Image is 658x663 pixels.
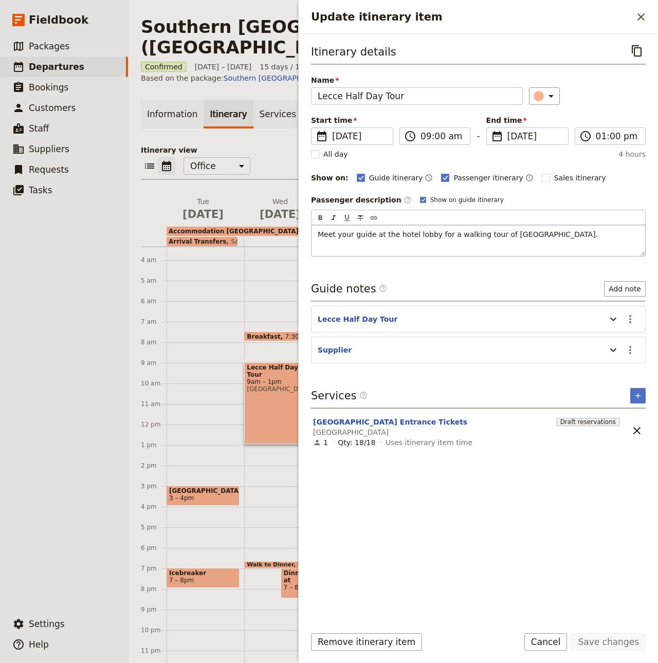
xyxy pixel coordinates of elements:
div: 6 pm [141,544,167,552]
span: Name [311,75,523,85]
div: 9 pm [141,605,167,614]
button: Format bold [315,212,326,224]
span: Arrival Transfers [169,238,226,245]
h1: Southern [GEOGRAPHIC_DATA]: Amalfi & Puglia ([GEOGRAPHIC_DATA] to [GEOGRAPHIC_DATA]) [141,16,622,58]
button: List view [141,157,158,175]
span: Suppliers [29,144,69,154]
span: All day [323,149,348,159]
button: Remove itinerary item [311,633,422,651]
a: Services [253,100,303,128]
button: Add service inclusion [630,388,646,403]
span: 9am – 1pm [247,378,315,385]
input: ​ [421,130,464,142]
button: Time shown on passenger itinerary [525,172,534,184]
span: Guide itinerary [369,173,423,183]
span: Based on the package: [141,73,564,83]
span: ​ [359,391,368,399]
span: [DATE] [332,130,387,142]
div: Qty: 18/18 [338,437,375,448]
span: 6:40 – 7pm [298,562,330,568]
span: Packages [29,41,69,51]
div: Dinner at [GEOGRAPHIC_DATA]7 – 8:30pm [281,568,317,598]
span: ​ [404,130,416,142]
span: Show on guide itinerary [430,196,504,204]
div: 10 pm [141,626,167,634]
span: Dinner at [GEOGRAPHIC_DATA] [283,569,315,584]
div: 2 pm [141,462,167,470]
label: Passenger description [311,195,412,205]
div: 4 am [141,256,167,264]
div: Icebreaker7 – 8pm [167,568,240,588]
span: Help [29,639,49,650]
div: 7 pm [141,564,167,573]
div: 11 am [141,400,167,408]
div: 6 am [141,297,167,305]
span: [GEOGRAPHIC_DATA] [247,385,315,393]
button: Edit this service option [313,417,467,427]
div: 8 am [141,338,167,346]
button: Supplier [318,345,352,355]
button: Close drawer [632,8,650,26]
span: Settings [29,619,65,629]
span: [DATE] – [DATE] [195,62,252,72]
h3: Guide notes [311,281,387,297]
span: Lecce Half Day Tour [247,364,315,378]
span: Start time [311,115,393,125]
span: Icebreaker [169,569,237,577]
button: Format italic [328,212,339,224]
div: ​ [535,90,557,102]
span: Walk to Dinner [247,562,298,568]
span: ​ [316,130,328,142]
span: Staff [29,123,49,134]
span: Confirmed [141,62,187,72]
span: [DATE] [171,207,235,222]
div: 3 pm [141,482,167,490]
span: Uses itinerary item time [386,437,472,448]
span: 4 hours [618,149,646,159]
h2: Wed [248,196,313,222]
div: Walk to Dinner6:40 – 7pm [244,561,306,568]
button: Time shown on guide itinerary [425,172,433,184]
a: Itinerary [204,100,253,128]
div: Lecce Half Day Tour9am – 1pm[GEOGRAPHIC_DATA] [244,362,317,444]
div: 9 am [141,359,167,367]
button: Save changes [571,633,646,651]
span: Fieldbook [29,12,88,28]
span: ​ [579,130,592,142]
span: Tasks [29,185,52,195]
span: ​ [491,130,503,142]
div: 10 am [141,379,167,388]
button: Actions [622,310,639,328]
button: Lecce Half Day Tour [318,314,397,324]
span: Draft reservations [556,418,620,426]
button: Insert link [368,212,379,224]
button: Actions [622,341,639,359]
h2: Tue [171,196,235,222]
div: 11 pm [141,647,167,655]
span: Salento Taxi [226,238,268,245]
button: Cancel [524,633,568,651]
span: Accommodation [GEOGRAPHIC_DATA] [169,228,299,235]
button: Copy itinerary item [628,42,646,60]
div: [GEOGRAPHIC_DATA] Check-In3 – 4pm [167,486,240,506]
a: Southern [GEOGRAPHIC_DATA]: Amalfi & Puglia ([GEOGRAPHIC_DATA] to [GEOGRAPHIC_DATA]) [224,74,565,82]
input: Name [311,87,523,105]
h3: Itinerary details [311,44,396,60]
div: 5 pm [141,523,167,531]
div: 12 pm [141,420,167,429]
button: Add note [604,281,646,297]
span: 3 – 4pm [169,494,194,502]
span: [DATE] [248,207,313,222]
span: [GEOGRAPHIC_DATA] Check-In [169,487,237,494]
span: End time [486,115,569,125]
div: 1 [313,437,328,448]
button: Unlink service [628,422,646,439]
button: Format underline [341,212,353,224]
button: Calendar view [158,157,175,175]
a: Information [141,100,204,128]
span: 7 – 8:30pm [283,584,315,591]
span: 15 days / 14 nights [260,62,329,72]
span: Bookings [29,82,68,93]
span: Breakfast [247,333,285,340]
